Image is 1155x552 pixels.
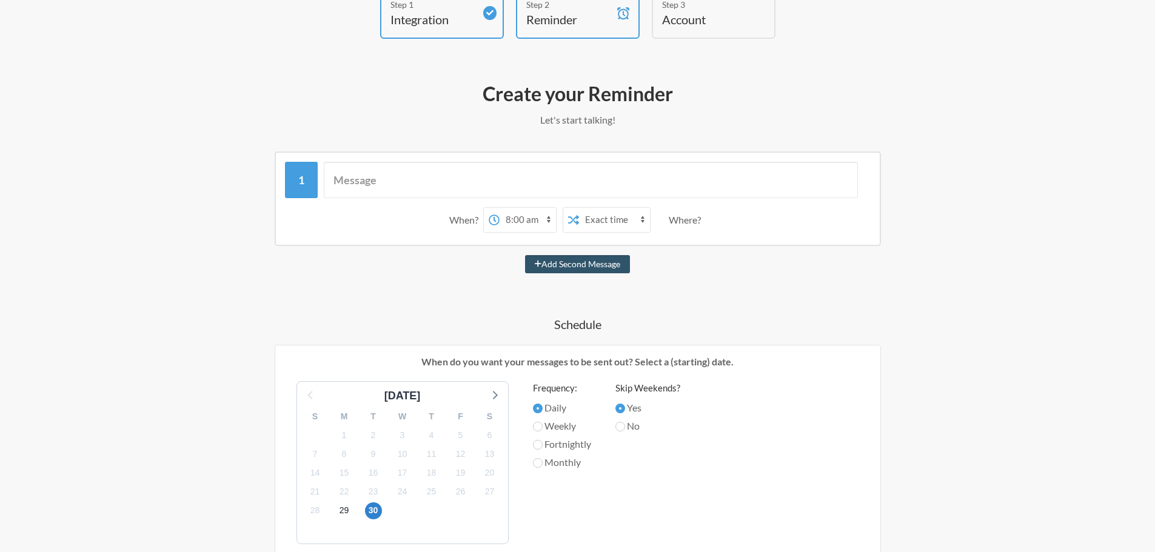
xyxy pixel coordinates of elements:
input: Yes [615,404,625,413]
span: Thursday, October 30, 2025 [365,502,382,519]
span: Saturday, October 25, 2025 [423,484,440,500]
h4: Integration [390,11,475,28]
label: Yes [615,401,680,415]
label: Daily [533,401,591,415]
input: Monthly [533,458,543,468]
span: Wednesday, October 8, 2025 [336,445,353,462]
h4: Reminder [526,11,611,28]
div: M [330,407,359,426]
span: Tuesday, October 28, 2025 [307,502,324,519]
span: Wednesday, October 1, 2025 [336,427,353,444]
span: Sunday, October 19, 2025 [452,465,469,482]
span: Friday, October 24, 2025 [394,484,411,500]
label: Monthly [533,455,591,470]
span: Monday, October 20, 2025 [481,465,498,482]
div: S [301,407,330,426]
p: When do you want your messages to be sent out? Select a (starting) date. [284,354,871,369]
h2: Create your Reminder [226,81,929,107]
span: Wednesday, October 15, 2025 [336,465,353,482]
label: Frequency: [533,381,591,395]
span: Tuesday, October 7, 2025 [307,445,324,462]
span: Monday, October 27, 2025 [481,484,498,500]
span: Monday, October 6, 2025 [481,427,498,444]
span: Wednesday, October 22, 2025 [336,484,353,500]
div: W [388,407,417,426]
label: Skip Weekends? [615,381,680,395]
span: Saturday, October 11, 2025 [423,445,440,462]
label: No [615,419,680,433]
span: Thursday, October 9, 2025 [365,445,382,462]
span: Sunday, October 26, 2025 [452,484,469,500]
span: Saturday, October 4, 2025 [423,427,440,444]
label: Weekly [533,419,591,433]
h4: Account [662,11,747,28]
div: T [417,407,446,426]
div: [DATE] [380,388,426,404]
div: When? [449,207,483,233]
input: No [615,422,625,431]
input: Message [324,162,858,198]
input: Daily [533,404,543,413]
div: Where? [669,207,706,233]
span: Thursday, October 16, 2025 [365,465,382,482]
p: Let's start talking! [226,113,929,127]
h4: Schedule [226,316,929,333]
span: Friday, October 3, 2025 [394,427,411,444]
span: Tuesday, October 21, 2025 [307,484,324,500]
button: Add Second Message [525,255,630,273]
span: Saturday, October 18, 2025 [423,465,440,482]
span: Sunday, October 5, 2025 [452,427,469,444]
label: Fortnightly [533,437,591,451]
span: Friday, October 17, 2025 [394,465,411,482]
span: Friday, October 10, 2025 [394,445,411,462]
span: Thursday, October 2, 2025 [365,427,382,444]
input: Fortnightly [533,440,543,450]
input: Weekly [533,422,543,431]
span: Monday, October 13, 2025 [481,445,498,462]
div: T [359,407,388,426]
span: Wednesday, October 29, 2025 [336,502,353,519]
div: S [475,407,504,426]
span: Tuesday, October 14, 2025 [307,465,324,482]
span: Sunday, October 12, 2025 [452,445,469,462]
div: F [446,407,475,426]
span: Thursday, October 23, 2025 [365,484,382,500]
